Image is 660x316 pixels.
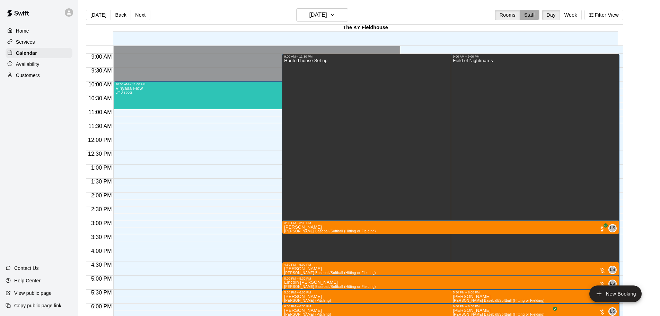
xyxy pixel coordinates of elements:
span: 4:00 PM [89,248,114,254]
div: 4:30 PM – 5:00 PM [284,263,617,266]
div: 5:00 PM – 5:30 PM [284,277,617,280]
div: 9:00 AM – 11:30 PM [284,55,567,58]
div: Leo Seminati [608,307,617,316]
span: Leo Seminati [611,307,617,316]
div: 3:00 PM – 3:30 PM: Jaxon McCay [282,220,619,234]
button: Staff [520,10,539,20]
span: [PERSON_NAME] Baseball/Softball (Hitting or Fielding) [284,271,376,275]
div: 5:30 PM – 6:00 PM [284,291,567,294]
div: 9:00 AM – 9:00 PM [453,55,617,58]
div: The KY Fieldhouse [113,25,618,31]
div: Leo Seminati [608,224,617,232]
button: Rooms [495,10,520,20]
p: Help Center [14,277,41,284]
a: Customers [6,70,72,80]
span: 5:00 PM [89,276,114,282]
span: [PERSON_NAME] Baseball/Softball (Hitting or Fielding) [453,299,544,302]
div: Leo Seminati [608,266,617,274]
button: Back [111,10,131,20]
span: All customers have paid [548,309,555,316]
p: Services [16,39,35,45]
p: Home [16,27,29,34]
button: [DATE] [296,8,348,22]
div: 6:00 PM – 6:30 PM [453,305,617,308]
button: add [589,285,642,302]
span: 1:30 PM [89,179,114,185]
button: Filter View [584,10,623,20]
span: 0/40 spots filled [115,91,132,94]
p: Copy public page link [14,302,61,309]
div: 10:00 AM – 11:00 AM [115,83,617,86]
a: Services [6,37,72,47]
div: 6:00 PM – 6:30 PM [284,305,567,308]
div: Leo Seminati [608,280,617,288]
span: 12:30 PM [86,151,113,157]
span: [PERSON_NAME] Baseball/Softball (Hitting or Fielding) [284,285,376,289]
p: Availability [16,61,39,68]
button: Next [131,10,150,20]
span: 11:30 AM [87,123,114,129]
span: Leo Seminati [611,266,617,274]
h6: [DATE] [309,10,327,20]
span: All customers have paid [599,225,606,232]
div: 5:30 PM – 6:00 PM [453,291,617,294]
span: 2:00 PM [89,193,114,198]
div: 4:30 PM – 5:00 PM: Axel Pickett [282,262,619,276]
button: Week [560,10,582,20]
span: 12:00 PM [86,137,113,143]
p: Customers [16,72,40,79]
span: 4:30 PM [89,262,114,268]
span: LS [610,266,615,273]
p: Calendar [16,50,37,57]
span: 2:30 PM [89,206,114,212]
a: Calendar [6,48,72,58]
div: 5:30 PM – 6:00 PM: Johnny McDivitt [282,290,569,304]
div: 5:00 PM – 5:30 PM: Lincoln Addington [282,276,619,290]
span: 9:30 AM [90,68,114,74]
span: LS [610,280,615,287]
span: LS [610,308,615,315]
span: [PERSON_NAME] (Pitching) [284,299,331,302]
span: 10:30 AM [87,95,114,101]
span: 9:00 AM [90,54,114,60]
span: Leo Seminati [611,224,617,232]
span: 3:00 PM [89,220,114,226]
span: 3:30 PM [89,234,114,240]
span: 5:30 PM [89,290,114,296]
span: 11:00 AM [87,109,114,115]
p: View public page [14,290,52,297]
span: Leo Seminati [611,280,617,288]
button: Day [542,10,560,20]
div: 3:00 PM – 3:30 PM [284,221,617,225]
span: 1:00 PM [89,165,114,171]
div: 5:30 PM – 6:00 PM: Rob Lester [451,290,619,304]
span: LS [610,225,615,232]
a: Availability [6,59,72,69]
span: 6:00 PM [89,304,114,309]
span: 10:00 AM [87,82,114,87]
button: [DATE] [86,10,111,20]
a: Home [6,26,72,36]
span: [PERSON_NAME] Baseball/Softball (Hitting or Fielding) [284,229,376,233]
p: Contact Us [14,265,39,272]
